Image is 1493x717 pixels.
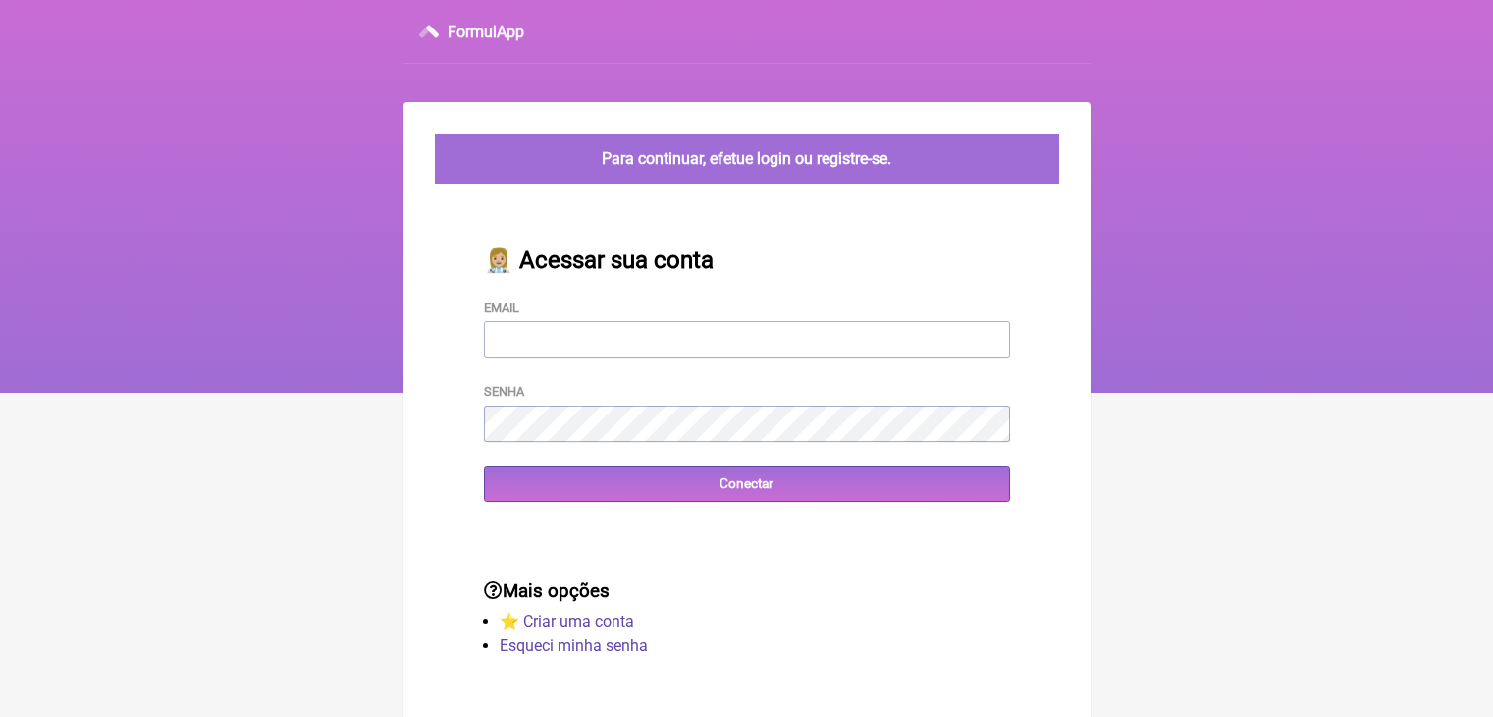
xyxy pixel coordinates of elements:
a: ⭐️ Criar uma conta [500,612,634,631]
label: Senha [484,384,524,399]
input: Conectar [484,466,1010,502]
h2: 👩🏼‍⚕️ Acessar sua conta [484,247,1010,274]
div: Para continuar, efetue login ou registre-se. [435,134,1059,184]
h3: FormulApp [448,23,524,41]
a: Esqueci minha senha [500,636,648,655]
label: Email [484,301,519,315]
h3: Mais opções [484,580,1010,602]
